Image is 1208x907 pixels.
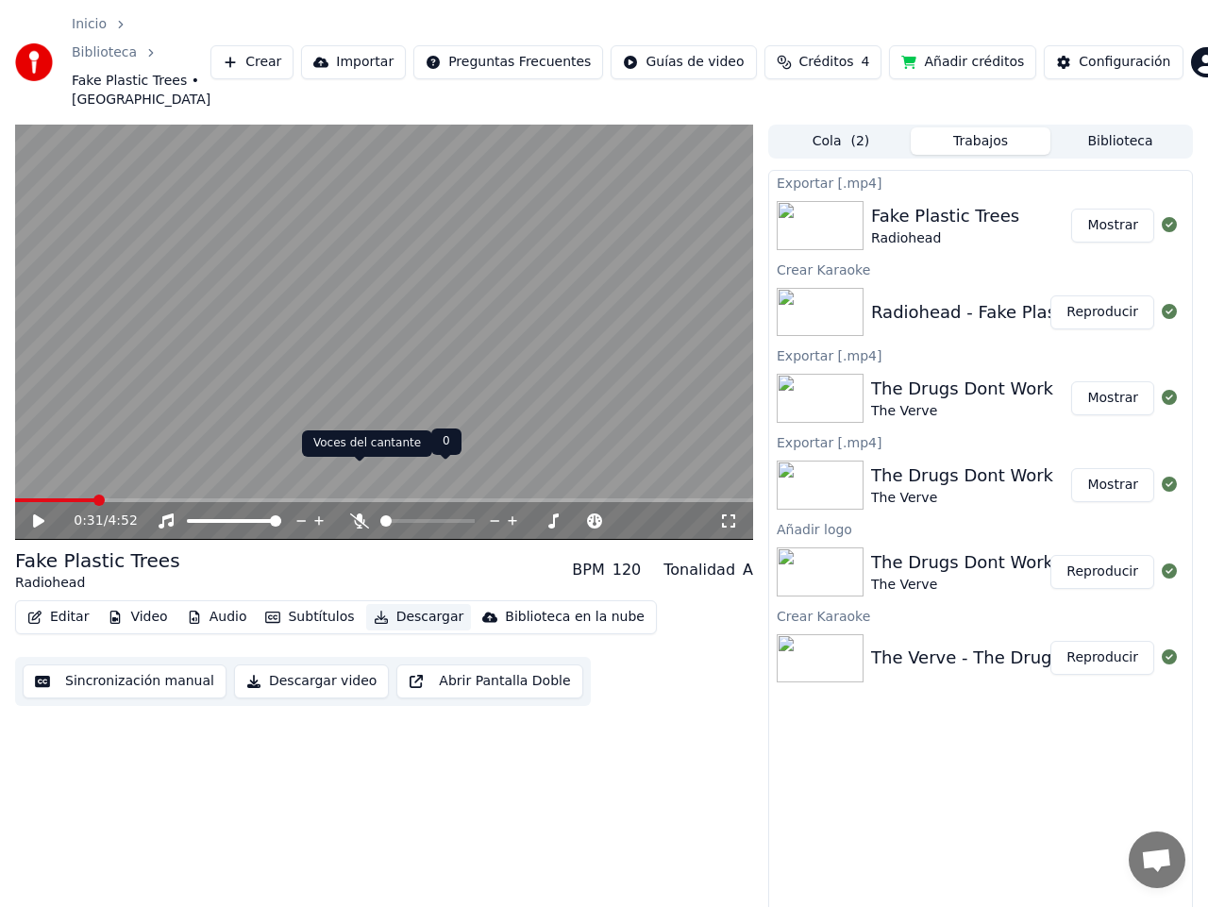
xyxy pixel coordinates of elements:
button: Configuración [1044,45,1183,79]
div: Biblioteca en la nube [505,608,645,627]
div: The Verve [871,489,1053,508]
button: Subtítulos [258,604,361,630]
button: Abrir Pantalla Doble [396,664,582,698]
div: Fake Plastic Trees [871,203,1019,229]
div: 0 [431,428,461,455]
div: / [74,512,119,530]
button: Sincronización manual [23,664,226,698]
button: Créditos4 [764,45,882,79]
div: The Verve [871,402,1053,421]
button: Añadir créditos [889,45,1036,79]
div: Configuración [1079,53,1170,72]
button: Biblioteca [1050,127,1190,155]
div: Exportar [.mp4] [769,344,1192,366]
a: Biblioteca [72,43,137,62]
div: The Drugs Dont Work [871,376,1053,402]
div: Exportar [.mp4] [769,430,1192,453]
div: Radiohead - Fake Plastic Trees [871,299,1127,326]
div: BPM [572,559,604,581]
div: 120 [612,559,642,581]
button: Descargar video [234,664,389,698]
nav: breadcrumb [72,15,210,109]
button: Reproducir [1050,641,1154,675]
button: Mostrar [1071,381,1154,415]
span: ( 2 ) [850,132,869,151]
span: 4 [862,53,870,72]
div: The Drugs Dont Work [871,549,1053,576]
button: Trabajos [911,127,1050,155]
span: Créditos [799,53,854,72]
img: youka [15,43,53,81]
div: The Verve [871,576,1053,595]
div: The Verve - The Drugs Dont Work [871,645,1155,671]
div: A [743,559,753,581]
button: Preguntas Frecuentes [413,45,603,79]
button: Cola [771,127,911,155]
a: Inicio [72,15,107,34]
div: Crear Karaoke [769,258,1192,280]
button: Guías de video [611,45,756,79]
button: Reproducir [1050,555,1154,589]
button: Crear [210,45,294,79]
div: Crear Karaoke [769,604,1192,627]
button: Editar [20,604,96,630]
button: Importar [301,45,406,79]
div: Radiohead [871,229,1019,248]
div: Voces del cantante [302,430,432,457]
div: The Drugs Dont Work [871,462,1053,489]
div: Tonalidad [663,559,735,581]
div: Exportar [.mp4] [769,171,1192,193]
div: Chat abierto [1129,831,1185,888]
div: Fake Plastic Trees [15,547,180,574]
span: Fake Plastic Trees • [GEOGRAPHIC_DATA] [72,72,210,109]
span: 0:31 [74,512,103,530]
button: Mostrar [1071,468,1154,502]
button: Video [100,604,175,630]
button: Mostrar [1071,209,1154,243]
span: 4:52 [108,512,137,530]
div: Radiohead [15,574,180,593]
button: Descargar [366,604,472,630]
div: Añadir logo [769,517,1192,540]
button: Audio [179,604,255,630]
button: Reproducir [1050,295,1154,329]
